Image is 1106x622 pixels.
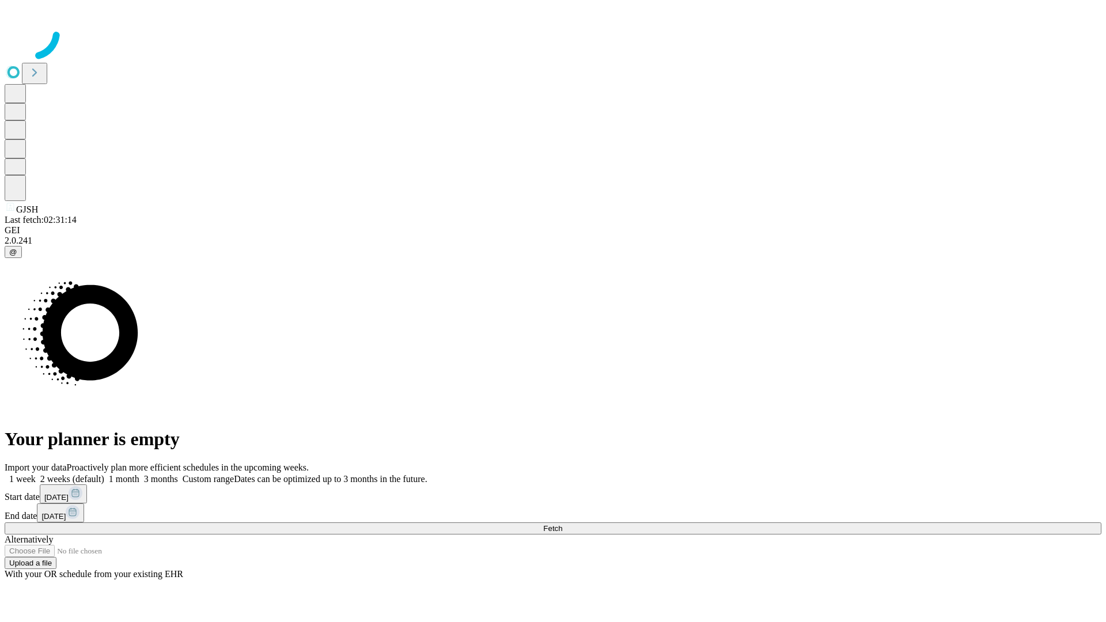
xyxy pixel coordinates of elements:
[5,428,1101,450] h1: Your planner is empty
[67,462,309,472] span: Proactively plan more efficient schedules in the upcoming weeks.
[9,474,36,484] span: 1 week
[5,534,53,544] span: Alternatively
[5,569,183,579] span: With your OR schedule from your existing EHR
[5,503,1101,522] div: End date
[16,204,38,214] span: GJSH
[44,493,69,502] span: [DATE]
[41,512,66,521] span: [DATE]
[183,474,234,484] span: Custom range
[40,484,87,503] button: [DATE]
[144,474,178,484] span: 3 months
[5,225,1101,236] div: GEI
[5,522,1101,534] button: Fetch
[5,215,77,225] span: Last fetch: 02:31:14
[5,557,56,569] button: Upload a file
[5,236,1101,246] div: 2.0.241
[40,474,104,484] span: 2 weeks (default)
[5,246,22,258] button: @
[543,524,562,533] span: Fetch
[5,462,67,472] span: Import your data
[9,248,17,256] span: @
[109,474,139,484] span: 1 month
[5,484,1101,503] div: Start date
[37,503,84,522] button: [DATE]
[234,474,427,484] span: Dates can be optimized up to 3 months in the future.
